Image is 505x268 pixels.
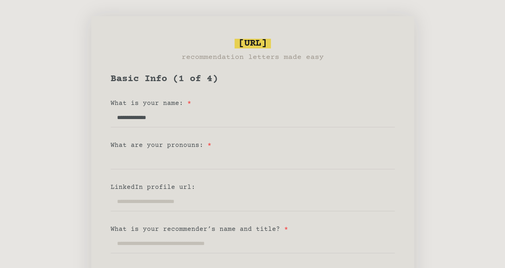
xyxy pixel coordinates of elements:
label: What is your recommender’s name and title? [111,226,288,233]
h1: Basic Info (1 of 4) [111,73,395,86]
label: What is your name: [111,100,191,107]
label: What are your pronouns: [111,142,212,149]
label: LinkedIn profile url: [111,184,195,191]
h3: recommendation letters made easy [182,52,324,63]
span: [URL] [235,39,271,48]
